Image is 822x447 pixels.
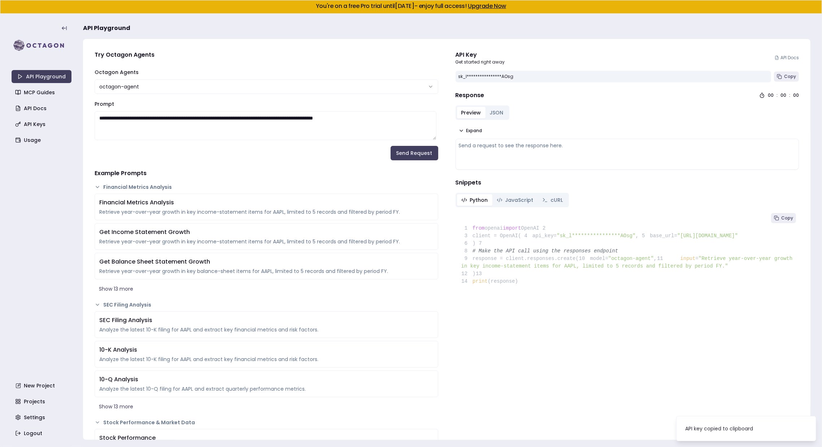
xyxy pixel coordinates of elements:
div: Get Income Statement Growth [99,228,434,236]
a: API Docs [775,55,799,61]
div: Stock Performance [99,434,434,442]
span: 1 [461,225,473,232]
a: API Keys [12,118,72,131]
span: api_key= [532,233,557,239]
button: JSON [486,107,508,118]
div: : [789,92,790,98]
span: input [680,256,696,261]
label: Octagon Agents [95,69,139,76]
span: 2 [539,225,551,232]
button: Show 13 more [95,282,438,295]
span: JavaScript [505,196,534,204]
a: Usage [12,134,72,147]
span: 14 [461,278,473,285]
div: 10-K Analysis [99,346,434,354]
span: client = OpenAI( [461,233,521,239]
a: API Playground [12,70,71,83]
span: ) [461,271,476,277]
button: Copy [774,71,799,82]
span: 13 [475,270,487,278]
h5: You're on a free Pro trial until [DATE] - enjoy full access! [6,3,816,9]
div: Get Balance Sheet Statement Growth [99,257,434,266]
span: import [503,225,521,231]
span: "octagon-agent" [608,256,654,261]
div: 00 [780,92,786,98]
p: Get started right away [456,59,505,65]
span: 5 [639,232,650,240]
span: , [636,233,639,239]
span: API Playground [83,24,130,32]
span: 10 [579,255,590,262]
h4: Try Octagon Agents [95,51,438,59]
div: Retrieve year-over-year growth in key balance-sheet items for AAPL, limited to 5 records and filt... [99,268,434,275]
span: , [654,256,657,261]
div: API Key [456,51,505,59]
span: Copy [784,74,796,79]
span: openai [485,225,503,231]
a: Projects [12,395,72,408]
span: Python [470,196,488,204]
span: 6 [461,240,473,247]
button: Show 13 more [95,400,438,413]
a: Logout [12,427,72,440]
span: model= [590,256,608,261]
span: Copy [781,215,793,221]
a: Settings [12,411,72,424]
span: 12 [461,270,473,278]
button: Financial Metrics Analysis [95,183,438,191]
a: MCP Guides [12,86,72,99]
label: Prompt [95,100,114,108]
span: ) [461,240,476,246]
span: OpenAI [521,225,539,231]
div: : [777,92,778,98]
span: 3 [461,232,473,240]
a: API Docs [12,102,72,115]
div: Analyze the latest 10-Q filing for AAPL and extract quarterly performance metrics. [99,385,434,392]
span: cURL [551,196,563,204]
span: "[URL][DOMAIN_NAME]" [677,233,738,239]
img: logo-rect-yK7x_WSZ.svg [12,38,71,53]
span: 11 [657,255,668,262]
span: 9 [461,255,473,262]
div: Financial Metrics Analysis [99,198,434,207]
button: Copy [771,213,796,223]
span: # Make the API call using the responses endpoint [473,248,618,254]
span: base_url= [650,233,677,239]
div: SEC Filing Analysis [99,316,434,325]
button: SEC Filing Analysis [95,301,438,308]
span: = [696,256,699,261]
span: Expand [466,128,482,134]
div: Retrieve year-over-year growth in key income-statement items for AAPL, limited to 5 records and f... [99,238,434,245]
div: 00 [793,92,799,98]
h4: Snippets [456,178,799,187]
a: New Project [12,379,72,392]
div: Send a request to see the response here. [459,142,796,149]
button: Preview [457,107,486,118]
span: 8 [461,247,473,255]
span: response = client.responses.create( [461,256,579,261]
span: from [473,225,485,231]
span: print [473,278,488,284]
h4: Response [456,91,484,100]
span: (response) [488,278,518,284]
a: Upgrade Now [468,2,506,10]
span: 7 [475,240,487,247]
button: Expand [456,126,485,136]
div: Analyze the latest 10-K filing for AAPL and extract key financial metrics and risk factors. [99,356,434,363]
button: Stock Performance & Market Data [95,419,438,426]
button: Send Request [391,146,438,160]
div: API key copied to clipboard [685,425,753,432]
div: Analyze the latest 10-K filing for AAPL and extract key financial metrics and risk factors. [99,326,434,333]
h4: Example Prompts [95,169,438,178]
div: 10-Q Analysis [99,375,434,384]
div: Retrieve year-over-year growth in key income-statement items for AAPL, limited to 5 records and f... [99,208,434,216]
span: 4 [521,232,532,240]
div: 00 [768,92,774,98]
